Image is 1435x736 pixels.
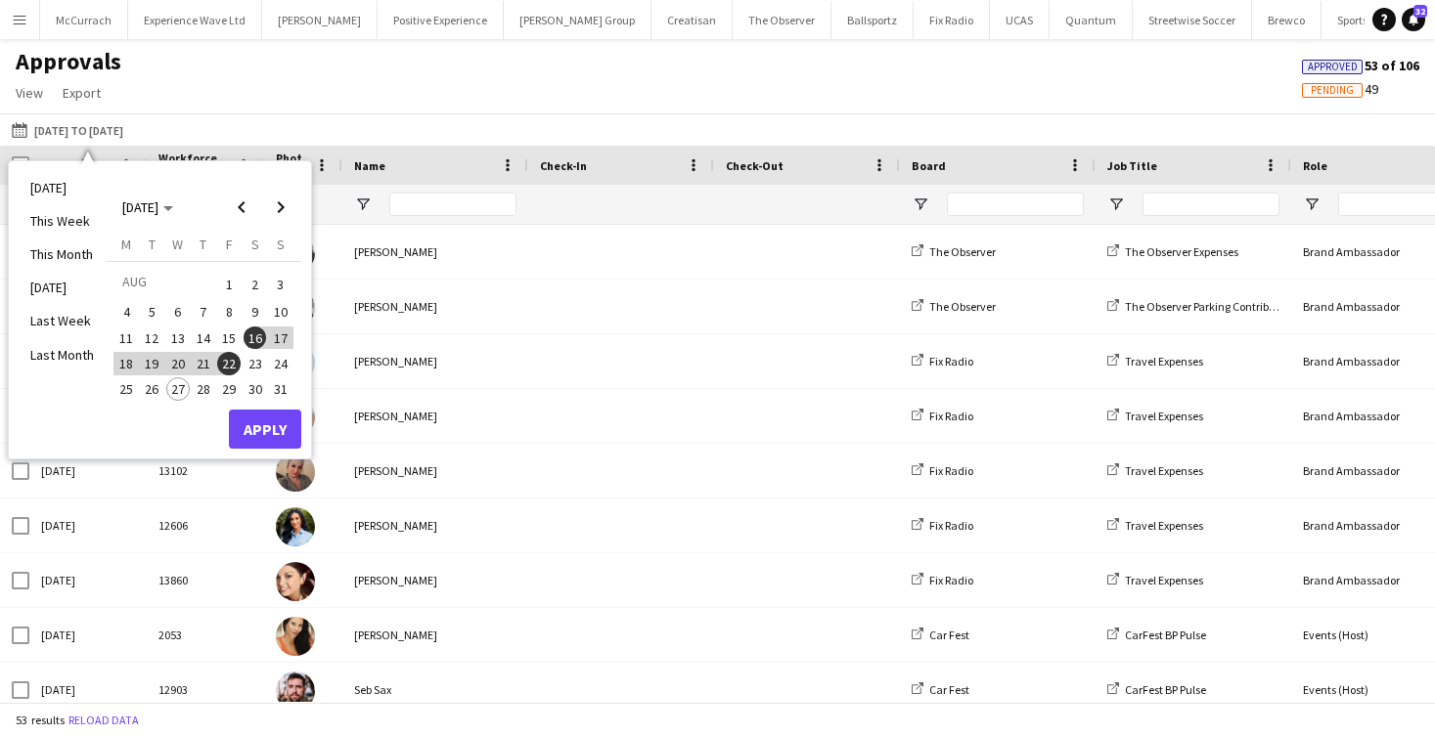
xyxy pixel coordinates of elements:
[276,151,307,180] span: Photo
[216,269,242,299] button: 01-08-2025
[8,80,51,106] a: View
[342,608,528,662] div: [PERSON_NAME]
[912,354,973,368] a: Fix Radio
[262,1,378,39] button: [PERSON_NAME]
[216,299,242,325] button: 08-08-2025
[222,188,261,227] button: Previous month
[269,326,292,350] span: 17
[726,158,784,173] span: Check-Out
[139,325,164,351] button: 12-08-2025
[165,325,191,351] button: 13-08-2025
[342,553,528,607] div: [PERSON_NAME]
[19,171,106,204] li: [DATE]
[191,325,216,351] button: 14-08-2025
[242,351,267,376] button: 23-08-2025
[276,453,315,492] img: Samantha Gloster
[342,334,528,388] div: [PERSON_NAME]
[1050,1,1133,39] button: Quantum
[147,444,264,498] div: 13102
[1311,84,1354,97] span: Pending
[141,377,164,401] span: 26
[1125,573,1203,587] span: Travel Expenses
[192,377,215,401] span: 28
[342,225,528,279] div: [PERSON_NAME]
[1125,518,1203,533] span: Travel Expenses
[242,376,267,402] button: 30-08-2025
[216,351,242,376] button: 22-08-2025
[113,299,139,325] button: 04-08-2025
[113,325,139,351] button: 11-08-2025
[158,151,229,180] span: Workforce ID
[29,444,147,498] div: [DATE]
[122,198,158,216] span: [DATE]
[19,204,106,238] li: This Week
[1107,628,1206,642] a: CarFest BP Pulse
[19,338,106,371] li: Last Month
[141,352,164,375] span: 19
[1107,299,1295,314] a: The Observer Parking Contribution
[121,236,131,253] span: M
[166,326,190,350] span: 13
[166,352,190,375] span: 20
[914,1,990,39] button: Fix Radio
[1125,463,1203,478] span: Travel Expenses
[19,271,106,304] li: [DATE]
[268,376,293,402] button: 31-08-2025
[191,299,216,325] button: 07-08-2025
[261,188,300,227] button: Next month
[191,376,216,402] button: 28-08-2025
[912,573,973,587] a: Fix Radio
[540,158,587,173] span: Check-In
[19,238,106,271] li: This Month
[1302,80,1378,98] span: 49
[149,236,156,253] span: T
[242,269,267,299] button: 02-08-2025
[217,301,241,325] span: 8
[147,553,264,607] div: 13860
[200,236,206,253] span: T
[41,158,68,173] span: Date
[912,244,996,259] a: The Observer
[147,608,264,662] div: 2053
[276,562,315,601] img: Natasha Curtis
[216,376,242,402] button: 29-08-2025
[929,463,973,478] span: Fix Radio
[192,301,215,325] span: 7
[929,299,996,314] span: The Observer
[244,352,267,375] span: 23
[1125,244,1238,259] span: The Observer Expenses
[354,158,385,173] span: Name
[269,352,292,375] span: 24
[242,299,267,325] button: 09-08-2025
[16,84,43,102] span: View
[1107,573,1203,587] a: Travel Expenses
[191,351,216,376] button: 21-08-2025
[1125,628,1206,642] span: CarFest BP Pulse
[217,271,241,298] span: 1
[166,301,190,325] span: 6
[113,376,139,402] button: 25-08-2025
[378,1,504,39] button: Positive Experience
[1125,682,1206,697] span: CarFest BP Pulse
[139,299,164,325] button: 05-08-2025
[113,351,139,376] button: 18-08-2025
[1143,193,1279,216] input: Job Title Filter Input
[277,236,285,253] span: S
[192,352,215,375] span: 21
[141,326,164,350] span: 12
[912,195,929,213] button: Open Filter Menu
[1125,299,1295,314] span: The Observer Parking Contribution
[172,236,183,253] span: W
[1402,8,1425,31] a: 32
[929,244,996,259] span: The Observer
[268,269,293,299] button: 03-08-2025
[229,410,301,449] button: Apply
[1303,158,1327,173] span: Role
[1125,409,1203,423] span: Travel Expenses
[114,377,138,401] span: 25
[929,682,969,697] span: Car Fest
[276,617,315,656] img: Charlotte Barnes
[831,1,914,39] button: Ballsportz
[8,118,127,142] button: [DATE] to [DATE]
[342,389,528,443] div: [PERSON_NAME]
